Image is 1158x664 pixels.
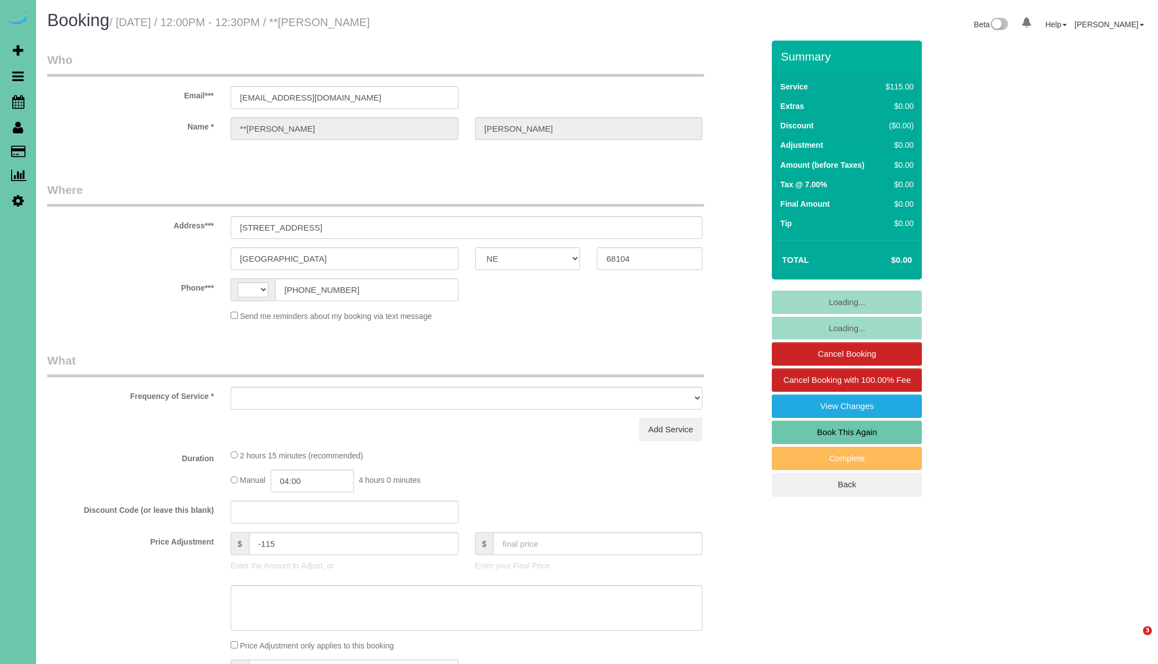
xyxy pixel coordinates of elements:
label: Duration [39,449,222,464]
a: Back [772,473,922,496]
span: $ [475,532,493,555]
a: Cancel Booking [772,342,922,366]
strong: Total [782,255,809,264]
a: Book This Again [772,421,922,444]
div: $115.00 [881,81,914,92]
span: $ [231,532,249,555]
a: [PERSON_NAME] [1075,20,1144,29]
label: Discount [780,120,813,131]
legend: Who [47,52,704,77]
label: Amount (before Taxes) [780,159,864,171]
span: Booking [47,11,109,30]
div: $0.00 [881,218,914,229]
h4: $0.00 [858,256,912,265]
span: 2 hours 15 minutes (recommended) [240,451,363,460]
label: Tip [780,218,792,229]
label: Final Amount [780,198,830,209]
div: $0.00 [881,198,914,209]
h3: Summary [781,50,916,63]
div: $0.00 [881,159,914,171]
div: $0.00 [881,179,914,190]
legend: What [47,352,704,377]
legend: Where [47,182,704,207]
img: Automaid Logo [7,11,29,27]
a: Add Service [639,418,703,441]
label: Tax @ 7.00% [780,179,827,190]
label: Price Adjustment [39,532,222,547]
span: Send me reminders about my booking via text message [240,312,432,321]
div: $0.00 [881,139,914,151]
label: Adjustment [780,139,823,151]
label: Name * [39,117,222,132]
a: Help [1045,20,1067,29]
span: 3 [1143,626,1152,635]
a: Beta [974,20,1009,29]
div: $0.00 [881,101,914,112]
label: Extras [780,101,804,112]
label: Discount Code (or leave this blank) [39,501,222,516]
p: Enter your Final Price [475,560,703,571]
p: Enter the Amount to Adjust, or [231,560,458,571]
label: Frequency of Service * [39,387,222,402]
label: Service [780,81,808,92]
img: New interface [990,18,1008,32]
span: Cancel Booking with 100.00% Fee [783,375,911,385]
span: 4 hours 0 minutes [358,476,420,485]
a: View Changes [772,395,922,418]
div: ($0.00) [881,120,914,131]
iframe: Intercom live chat [1120,626,1147,653]
input: final price [493,532,702,555]
a: Cancel Booking with 100.00% Fee [772,368,922,392]
span: Manual [240,476,266,485]
small: / [DATE] / 12:00PM - 12:30PM / **[PERSON_NAME] [109,16,370,28]
span: Price Adjustment only applies to this booking [240,641,394,650]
